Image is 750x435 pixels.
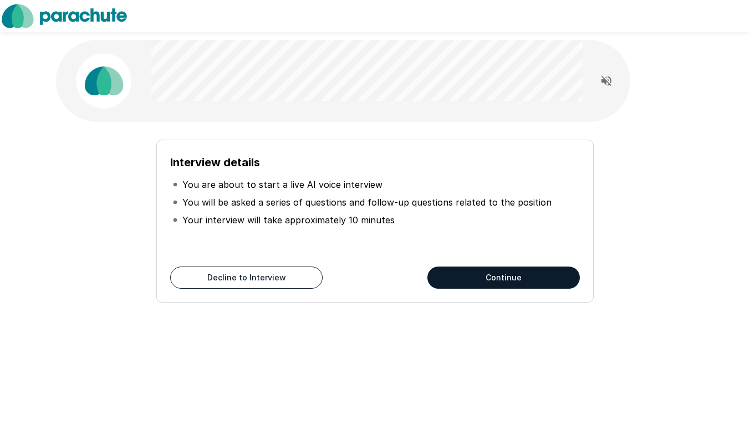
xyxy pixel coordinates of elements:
p: You are about to start a live AI voice interview [182,178,382,191]
img: parachute_avatar.png [76,53,131,109]
p: You will be asked a series of questions and follow-up questions related to the position [182,196,552,209]
button: Decline to Interview [170,267,323,289]
button: Continue [427,267,580,289]
button: Read questions aloud [595,70,618,92]
p: Your interview will take approximately 10 minutes [182,213,395,227]
b: Interview details [170,156,260,169]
